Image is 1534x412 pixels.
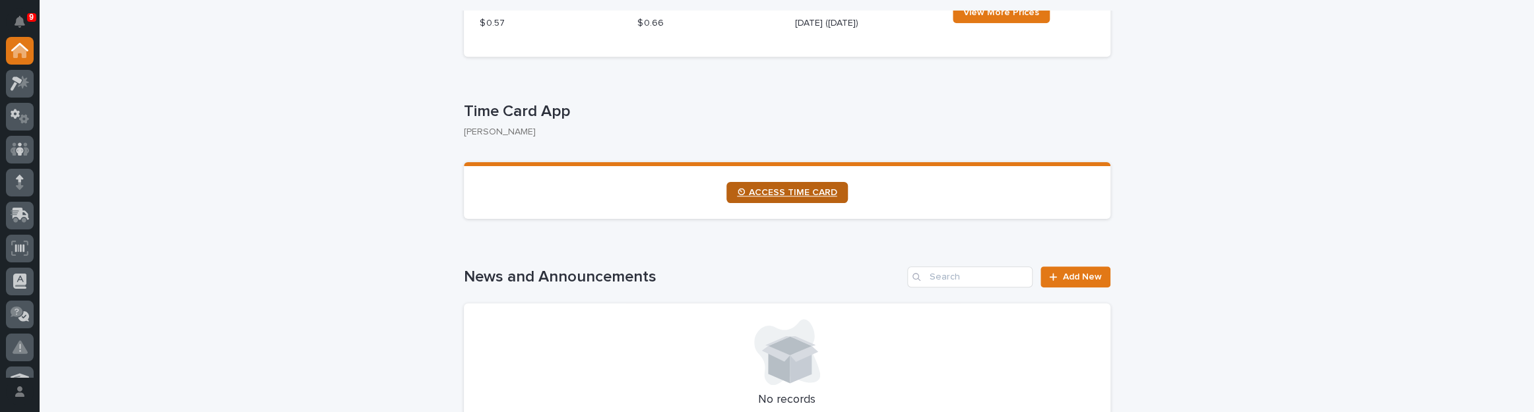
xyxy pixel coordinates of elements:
p: 9 [29,13,34,22]
p: [DATE] ([DATE]) [795,16,937,30]
input: Search [907,266,1033,287]
a: Add New [1040,266,1110,287]
span: View More Prices [963,8,1039,17]
p: [PERSON_NAME] [464,127,1100,138]
p: $ 0.57 [480,16,622,30]
a: ⏲ ACCESS TIME CARD [726,182,848,203]
h1: News and Announcements [464,268,903,287]
p: No records [480,393,1095,407]
p: $ 0.66 [637,16,779,30]
button: Notifications [6,8,34,36]
span: ⏲ ACCESS TIME CARD [737,188,837,197]
span: Add New [1063,272,1102,281]
p: Time Card App [464,102,1105,121]
a: View More Prices [953,2,1050,23]
div: Notifications9 [16,16,34,37]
